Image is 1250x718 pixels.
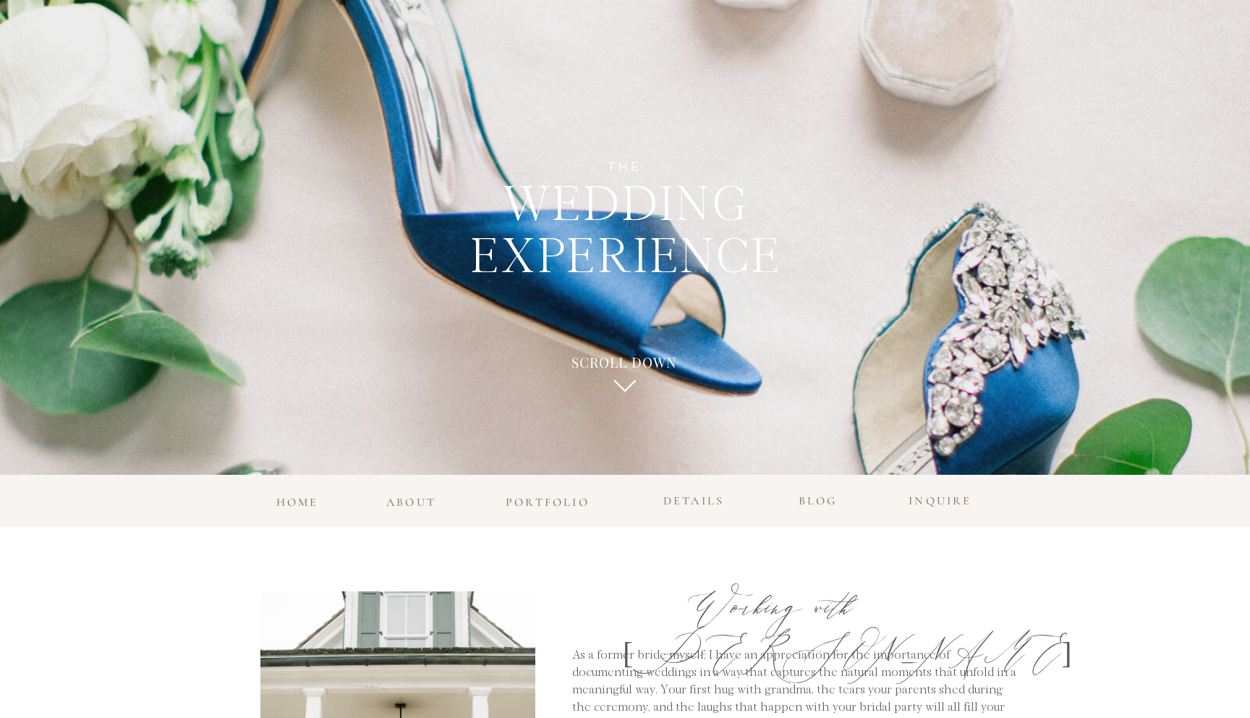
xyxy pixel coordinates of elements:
h1: WEDDING EXPERIENCE [378,179,872,274]
a: about [383,492,439,512]
h1: the [507,156,743,172]
a: portfolio [501,492,594,505]
a: home [273,492,321,505]
a: details [655,491,732,512]
a: SCROLL DOWN [512,350,736,376]
h1: Working with [PERSON_NAME] [623,587,918,621]
a: blog [794,491,841,504]
a: INQUIRE [904,491,977,504]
